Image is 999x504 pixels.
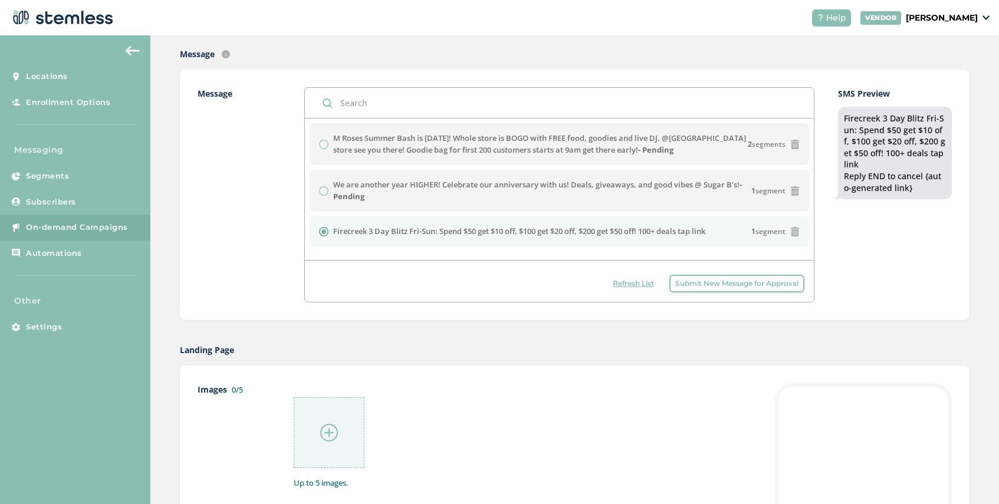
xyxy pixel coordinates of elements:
[126,46,140,55] img: icon-arrow-back-accent-c549486e.svg
[860,11,901,25] div: VENDOR
[669,275,804,292] button: Submit New Message for Approval
[180,344,234,356] label: Landing Page
[675,278,798,289] span: Submit New Message for Approval
[751,186,786,196] span: segment
[26,196,76,208] span: Subscribers
[607,275,660,292] button: Refresh List
[844,113,946,193] div: Firecreek 3 Day Blitz Fri-Sun: Spend $50 get $10 off, $100 get $20 off, $200 get $50 off! 100+ de...
[26,222,128,233] span: On-demand Campaigns
[613,278,654,289] span: Refresh List
[333,179,751,202] label: We are another year HIGHER! Celebrate our anniversary with us! Deals, giveaways, and good vibes @...
[26,170,69,182] span: Segments
[333,226,705,238] label: Firecreek 3 Day Blitz Fri-Sun: Spend $50 get $10 off, $100 get $20 off, $200 get $50 off! 100+ de...
[26,321,62,333] span: Settings
[751,186,755,196] strong: 1
[294,477,751,489] label: Up to 5 images.
[198,87,281,302] label: Message
[333,179,742,202] strong: - Pending
[751,226,786,237] span: segment
[751,226,755,236] strong: 1
[198,383,270,489] label: Images
[9,6,113,29] img: logo-dark-0685b13c.svg
[26,248,82,259] span: Automations
[817,14,824,21] img: icon-help-white-03924b79.svg
[982,15,990,20] img: icon_down-arrow-small-66adaf34.svg
[940,447,999,504] iframe: Chat Widget
[232,384,243,395] label: 0/5
[26,71,68,83] span: Locations
[838,87,952,100] label: SMS Preview
[826,12,846,24] span: Help
[906,12,978,24] p: [PERSON_NAME]
[333,133,748,156] label: M Roses Summer Bash is [DATE]! Whole store is BOGO with FREE food, goodies and live DJ. @[GEOGRAP...
[305,88,814,118] input: Search
[748,139,786,150] span: segments
[638,144,673,155] strong: - Pending
[320,424,338,442] img: icon-circle-plus-45441306.svg
[180,48,215,60] label: Message
[748,139,752,149] strong: 2
[26,97,110,108] span: Enrollment Options
[222,50,230,58] img: icon-info-236977d2.svg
